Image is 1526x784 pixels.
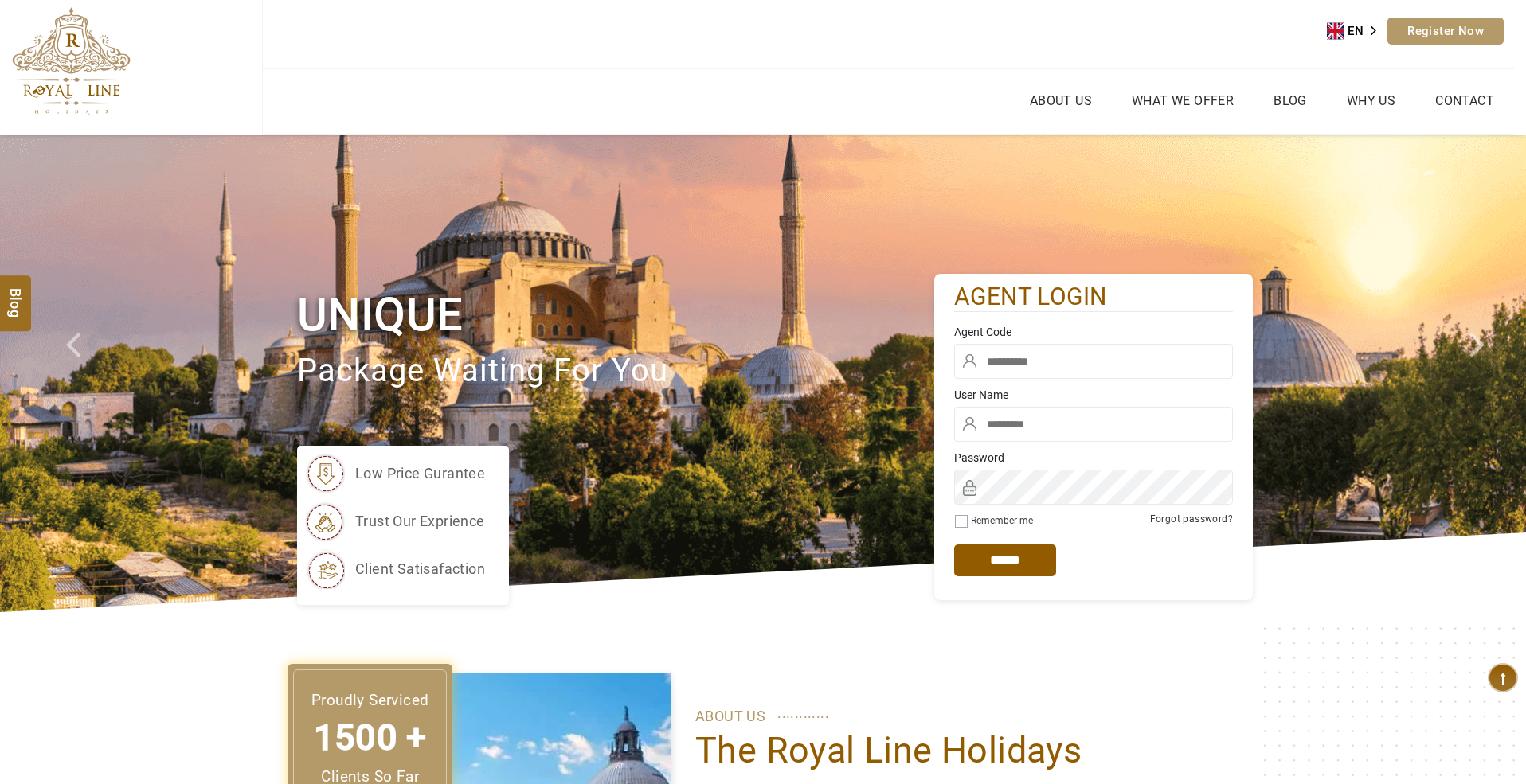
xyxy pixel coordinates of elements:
[6,288,26,302] span: Blog
[1150,513,1233,525] a: Forgot password?
[305,501,485,541] li: trust our exprience
[777,701,829,725] span: ............
[1431,89,1498,112] a: Contact
[695,704,1229,728] p: ABOUT US
[954,450,1233,466] label: Password
[45,135,122,612] a: Check next prev
[1270,89,1311,112] a: Blog
[297,345,934,398] p: package waiting for you
[954,282,1233,313] h2: agent login
[1128,89,1238,112] a: What we Offer
[1026,89,1096,112] a: About Us
[305,549,485,589] li: client satisafaction
[1343,89,1399,112] a: Why Us
[971,515,1033,526] label: Remember me
[1450,135,1526,612] a: Check next image
[297,285,934,345] h1: Unique
[1327,19,1387,43] div: Language
[1387,18,1504,45] a: Register Now
[695,728,1229,773] h1: The Royal Line Holidays
[12,7,131,115] img: The Royal Line Holidays
[305,454,485,493] li: low price gurantee
[954,324,1233,340] label: Agent Code
[1327,19,1387,43] aside: Language selected: English
[954,387,1233,403] label: User Name
[1327,19,1387,43] a: EN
